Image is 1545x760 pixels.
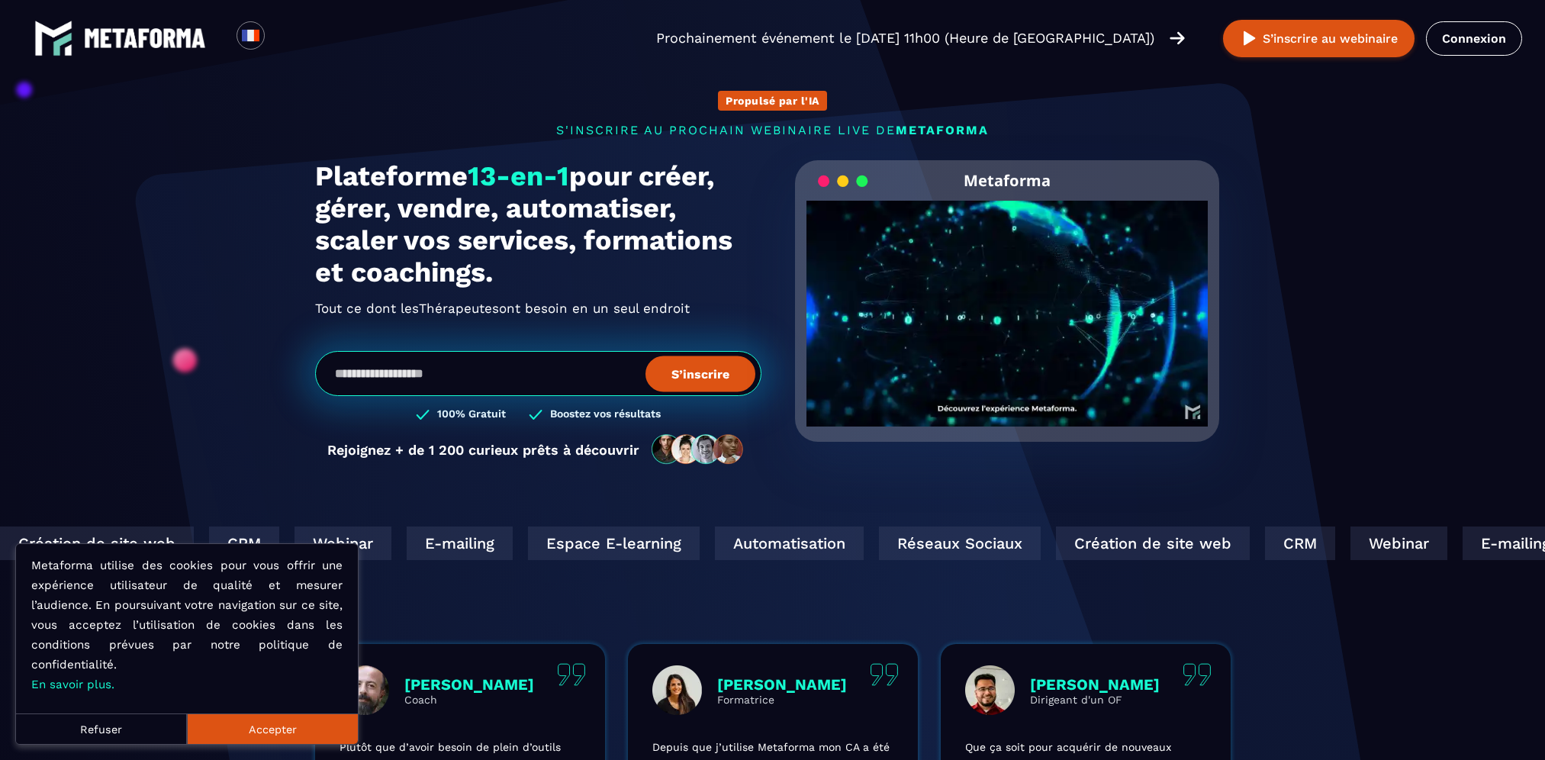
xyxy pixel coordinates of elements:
div: Webinar [286,527,383,560]
p: Metaforma utilise des cookies pour vous offrir une expérience utilisateur de qualité et mesurer l... [31,556,343,694]
p: Rejoignez + de 1 200 curieux prêts à découvrir [327,442,639,458]
h3: 100% Gratuit [437,407,506,422]
button: S’inscrire au webinaire [1223,20,1415,57]
button: Accepter [187,713,358,744]
img: profile [340,665,389,715]
img: fr [241,26,260,45]
h2: Metaforma [964,160,1051,201]
input: Search for option [278,29,289,47]
p: Dirigeant d'un OF [1030,694,1160,706]
img: arrow-right [1170,30,1185,47]
img: checked [416,407,430,422]
button: S’inscrire [645,356,755,391]
div: Webinar [1342,527,1439,560]
div: Réseaux Sociaux [871,527,1032,560]
p: Coach [404,694,534,706]
span: METAFORMA [896,123,989,137]
span: 13-en-1 [468,160,569,192]
div: CRM [1257,527,1327,560]
div: E-mailing [398,527,504,560]
h1: Plateforme pour créer, gérer, vendre, automatiser, scaler vos services, formations et coachings. [315,160,761,288]
img: logo [84,28,206,48]
p: [PERSON_NAME] [404,675,534,694]
span: Thérapeutes [419,296,499,320]
img: loading [818,174,868,188]
a: En savoir plus. [31,678,114,691]
p: Propulsé par l'IA [726,95,819,107]
img: profile [965,665,1015,715]
p: [PERSON_NAME] [1030,675,1160,694]
h2: Tout ce dont les ont besoin en un seul endroit [315,296,761,320]
div: Search for option [265,21,302,55]
p: Formatrice [717,694,847,706]
button: Refuser [16,713,187,744]
h3: Boostez vos résultats [550,407,661,422]
p: s'inscrire au prochain webinaire live de [315,123,1231,137]
img: logo [34,19,72,57]
p: Prochainement événement le [DATE] 11h00 (Heure de [GEOGRAPHIC_DATA]) [656,27,1154,49]
img: quote [557,663,586,686]
img: quote [1183,663,1212,686]
img: checked [529,407,542,422]
p: [PERSON_NAME] [717,675,847,694]
a: Connexion [1426,21,1522,56]
video: Your browser does not support the video tag. [806,201,1209,401]
div: CRM [201,527,271,560]
div: Création de site web [1048,527,1241,560]
img: community-people [647,433,749,465]
img: play [1240,29,1259,48]
img: profile [652,665,702,715]
div: Automatisation [707,527,855,560]
div: Espace E-learning [520,527,691,560]
img: quote [870,663,899,686]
